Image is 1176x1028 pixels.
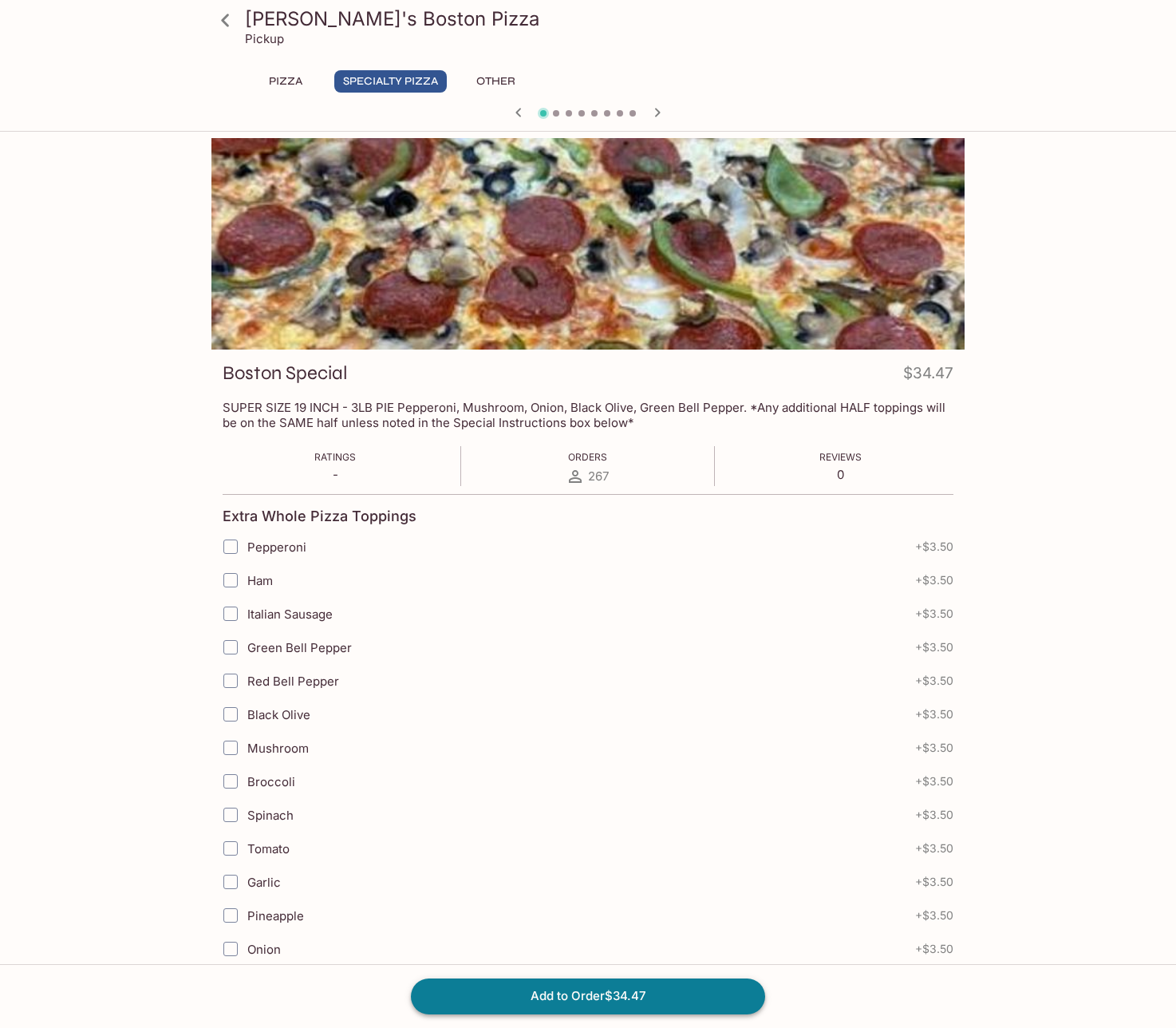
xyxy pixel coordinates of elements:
span: Ham [247,573,273,588]
h4: Extra Whole Pizza Toppings [223,508,416,525]
span: + $3.50 [915,574,953,587]
span: Mushroom [247,741,309,756]
span: Reviews [819,451,862,463]
span: Spinach [247,808,294,823]
span: Red Bell Pepper [247,674,339,689]
span: Garlic [247,875,281,890]
span: Green Bell Pepper [247,640,352,655]
span: Black Olive [247,707,310,722]
span: + $3.50 [915,943,953,955]
span: + $3.50 [915,708,953,721]
p: 0 [819,467,862,482]
span: + $3.50 [915,607,953,620]
p: SUPER SIZE 19 INCH - 3LB PIE Pepperoni, Mushroom, Onion, Black Olive, Green Bell Pepper. *Any add... [223,400,953,430]
p: - [314,467,356,482]
span: + $3.50 [915,641,953,654]
span: Broccoli [247,774,295,789]
span: Orders [568,451,607,463]
span: Pepperoni [247,540,306,555]
span: + $3.50 [915,809,953,821]
span: Onion [247,942,281,957]
button: Pizza [250,70,322,93]
span: + $3.50 [915,876,953,888]
span: Pineapple [247,908,304,923]
span: + $3.50 [915,842,953,855]
div: Boston Special [211,138,965,350]
span: Tomato [247,841,290,856]
span: + $3.50 [915,674,953,687]
h4: $34.47 [903,361,953,392]
p: Pickup [245,31,284,46]
span: Ratings [314,451,356,463]
button: Specialty Pizza [334,70,447,93]
h3: Boston Special [223,361,348,385]
span: + $3.50 [915,540,953,553]
span: + $3.50 [915,775,953,788]
span: Italian Sausage [247,607,333,622]
h3: [PERSON_NAME]'s Boston Pizza [245,6,958,31]
span: + $3.50 [915,909,953,922]
span: + $3.50 [915,741,953,754]
button: Other [460,70,531,93]
span: 267 [588,469,609,484]
button: Add to Order$34.47 [411,979,765,1014]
